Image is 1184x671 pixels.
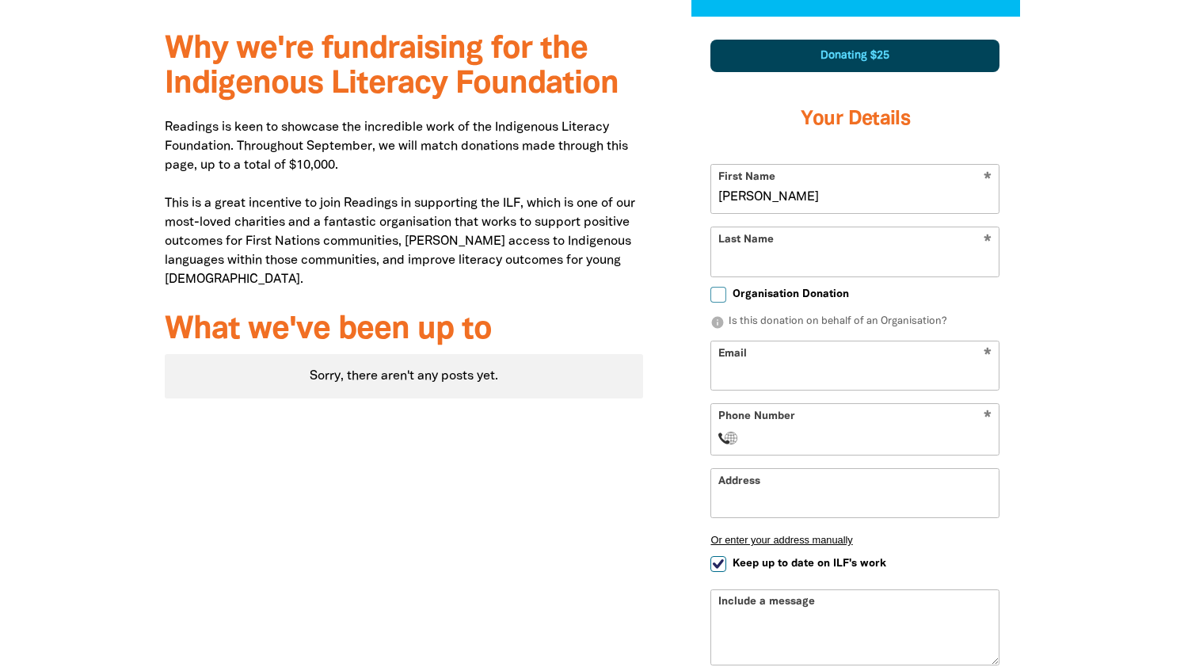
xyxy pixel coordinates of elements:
span: Why we're fundraising for the Indigenous Literacy Foundation [165,35,619,99]
input: Keep up to date on ILF's work [710,556,726,572]
div: Sorry, there aren't any posts yet. [165,354,644,398]
input: Organisation Donation [710,287,726,303]
p: Readings is keen to showcase the incredible work of the Indigenous Literacy Foundation. Throughou... [165,118,644,289]
div: Donating $25 [710,40,999,72]
span: Keep up to date on ILF's work [733,556,886,571]
h3: Your Details [710,88,999,151]
button: Or enter your address manually [710,534,999,546]
div: Paginated content [165,354,644,398]
span: Organisation Donation [733,287,849,302]
i: info [710,315,725,330]
h3: What we've been up to [165,313,644,348]
i: Required [984,410,992,425]
p: Is this donation on behalf of an Organisation? [710,315,999,330]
